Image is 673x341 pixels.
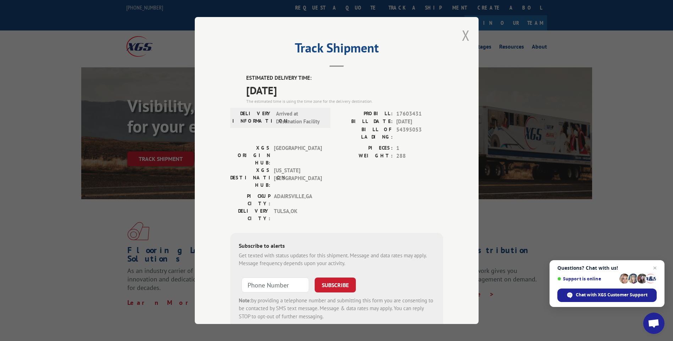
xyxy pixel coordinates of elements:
[232,110,272,126] label: DELIVERY INFORMATION:
[239,241,435,252] div: Subscribe to alerts
[396,126,443,141] span: 54395053
[276,110,324,126] span: Arrived at Destination Facility
[230,192,270,207] label: PICKUP CITY:
[651,264,659,272] span: Close chat
[337,126,393,141] label: BILL OF LADING:
[643,313,664,334] div: Open chat
[396,152,443,160] span: 288
[396,110,443,118] span: 17603431
[557,276,617,281] span: Support is online
[239,252,435,268] div: Get texted with status updates for this shipment. Message and data rates may apply. Message frequ...
[462,26,470,45] button: Close modal
[337,118,393,126] label: BILL DATE:
[337,152,393,160] label: WEIGHT:
[246,74,443,82] label: ESTIMATED DELIVERY TIME:
[337,144,393,152] label: PIECES:
[315,278,356,292] button: SUBSCRIBE
[230,167,270,189] label: XGS DESTINATION HUB:
[239,297,251,304] strong: Note:
[396,144,443,152] span: 1
[239,297,435,321] div: by providing a telephone number and submitting this form you are consenting to be contacted by SM...
[576,292,647,298] span: Chat with XGS Customer Support
[396,118,443,126] span: [DATE]
[274,144,322,167] span: [GEOGRAPHIC_DATA]
[274,167,322,189] span: [US_STATE][GEOGRAPHIC_DATA]
[230,144,270,167] label: XGS ORIGIN HUB:
[246,98,443,105] div: The estimated time is using the time zone for the delivery destination.
[274,192,322,207] span: ADAIRSVILLE , GA
[274,207,322,222] span: TULSA , OK
[242,278,309,292] input: Phone Number
[557,265,657,271] span: Questions? Chat with us!
[230,43,443,56] h2: Track Shipment
[337,110,393,118] label: PROBILL:
[230,207,270,222] label: DELIVERY CITY:
[557,289,657,302] div: Chat with XGS Customer Support
[246,82,443,98] span: [DATE]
